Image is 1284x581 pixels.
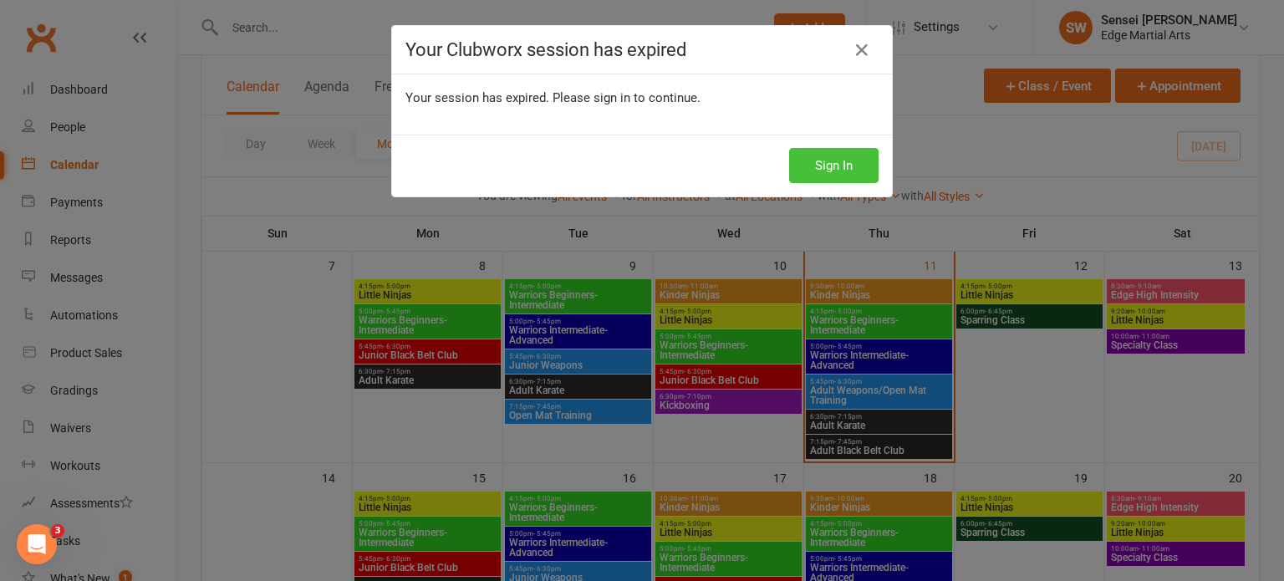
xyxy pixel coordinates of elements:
span: 3 [51,524,64,538]
a: Close [848,37,875,64]
span: Your session has expired. Please sign in to continue. [405,90,701,105]
button: Sign In [789,148,879,183]
iframe: Intercom live chat [17,524,57,564]
h4: Your Clubworx session has expired [405,39,879,60]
